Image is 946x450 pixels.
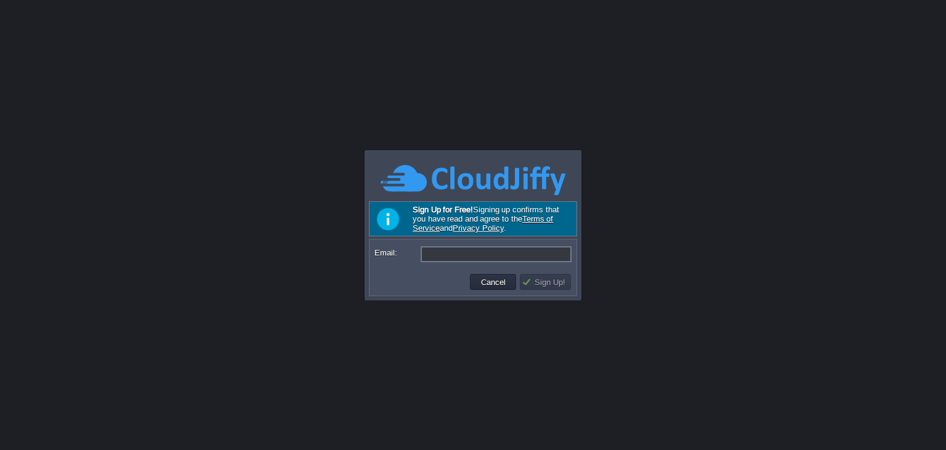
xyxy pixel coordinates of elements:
[381,163,565,197] img: CloudJiffy
[477,276,509,287] button: Cancel
[522,276,569,287] button: Sign Up!
[369,201,577,236] div: Signing up confirms that you have read and agree to the and .
[413,214,553,233] a: Terms of Service
[453,223,504,233] a: Privacy Policy
[413,205,473,214] b: Sign Up for Free!
[374,246,419,259] label: Email:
